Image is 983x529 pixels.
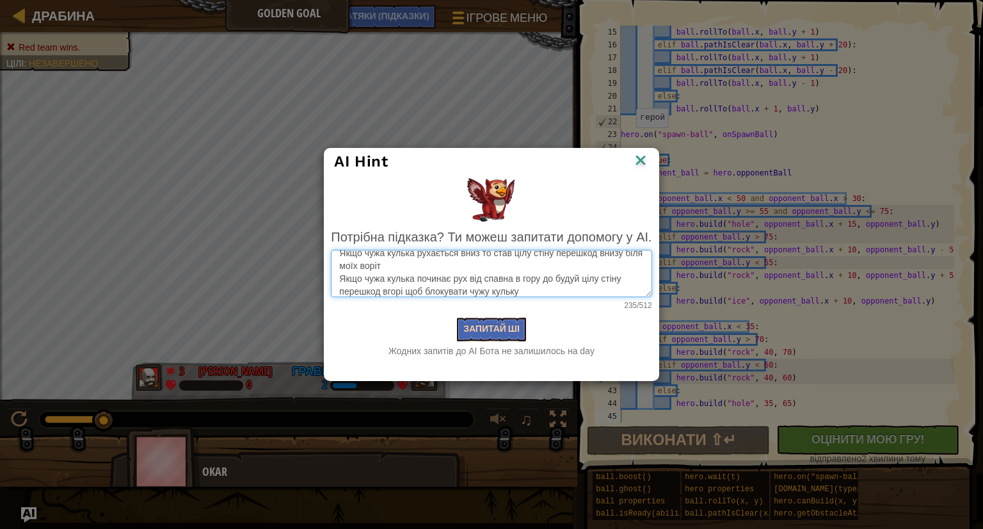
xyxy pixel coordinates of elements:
[334,152,388,170] span: AI Hint
[331,300,651,311] div: 235/512
[632,152,649,171] img: IconClose.svg
[467,178,515,222] img: AI Hint Animal
[457,318,526,341] button: Запитай ШІ
[331,228,651,247] div: Потрібна підказка? Ти можеш запитати допомогу у AI.
[331,345,651,357] div: Жодних запитів до AI Бота не залишилось на day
